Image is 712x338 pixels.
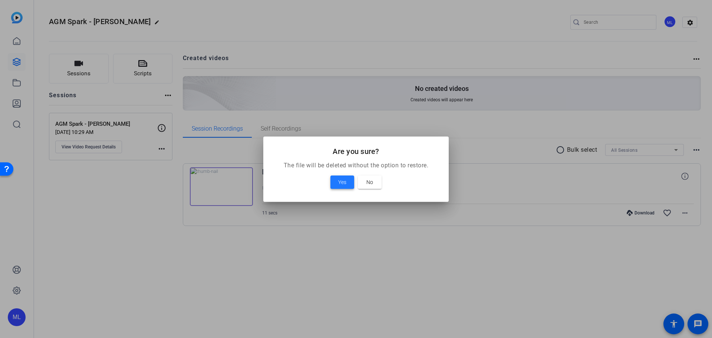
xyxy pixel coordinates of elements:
span: Yes [338,178,346,187]
h2: Are you sure? [272,145,440,157]
button: No [358,175,382,189]
button: Yes [330,175,354,189]
p: The file will be deleted without the option to restore. [272,161,440,170]
span: No [366,178,373,187]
